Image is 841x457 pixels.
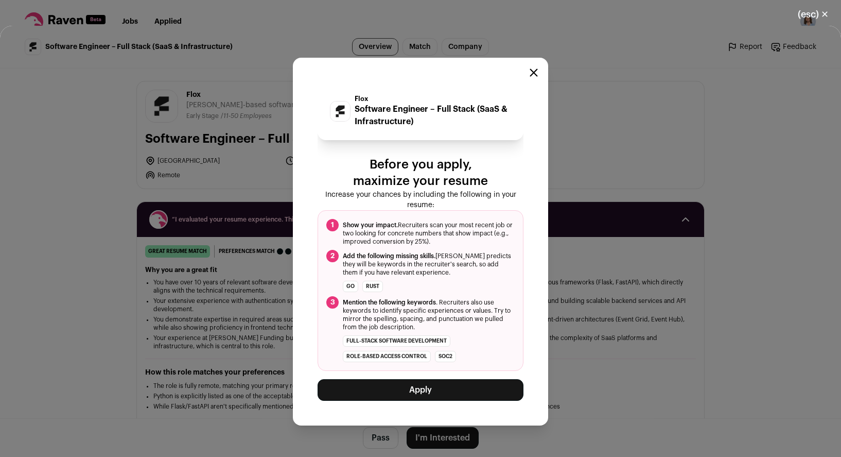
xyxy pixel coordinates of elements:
[343,253,435,259] span: Add the following missing skills.
[530,69,538,77] button: Close modal
[330,101,350,121] img: 1b7ee1a13b559599454b8bed22cd0cd00a9d39bc9d4e829e4889c03becc030fe.jpg
[785,3,841,26] button: Close modal
[343,281,358,292] li: Go
[343,298,515,331] span: . Recruiters also use keywords to identify specific experiences or values. Try to mirror the spel...
[343,221,515,246] span: Recruiters scan your most recent job or two looking for concrete numbers that show impact (e.g., ...
[343,351,431,362] li: role-based access control
[318,190,523,210] p: Increase your chances by including the following in your resume:
[355,95,511,103] p: Flox
[326,250,339,262] span: 2
[435,351,456,362] li: SOC2
[362,281,383,292] li: Rust
[318,157,523,190] p: Before you apply, maximize your resume
[343,222,398,228] span: Show your impact.
[355,103,511,128] p: Software Engineer – Full Stack (SaaS & Infrastructure)
[343,335,450,347] li: full-stack software development
[343,252,515,277] span: [PERSON_NAME] predicts they will be keywords in the recruiter's search, so add them if you have r...
[326,296,339,309] span: 3
[318,379,523,401] button: Apply
[326,219,339,231] span: 1
[343,299,436,306] span: Mention the following keywords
